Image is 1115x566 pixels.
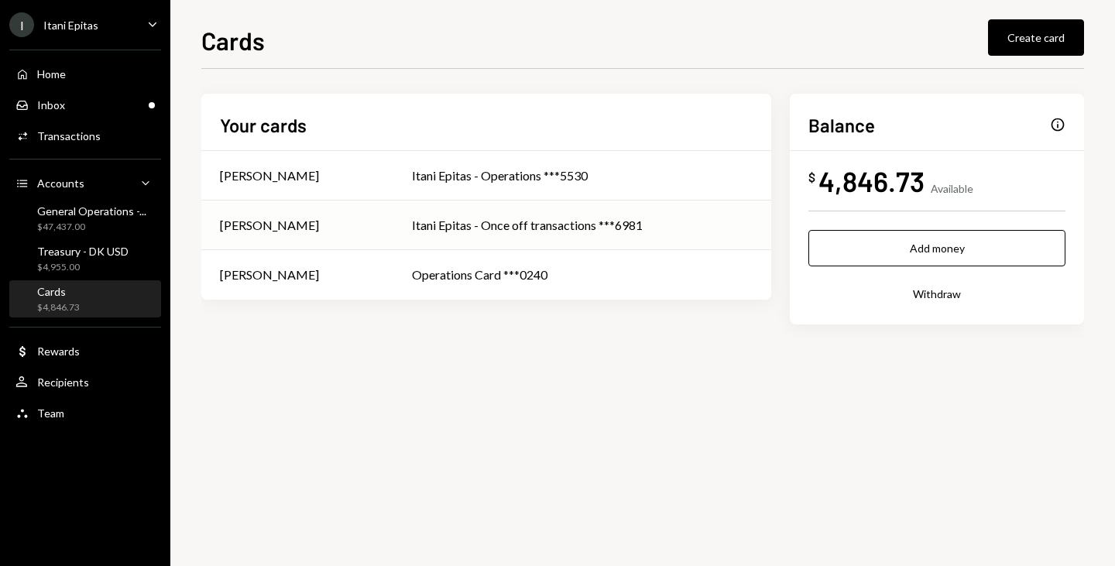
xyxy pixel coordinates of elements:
[9,280,161,317] a: Cards$4,846.73
[37,67,66,81] div: Home
[808,276,1065,312] button: Withdraw
[9,169,161,197] a: Accounts
[412,266,753,284] div: Operations Card ***0240
[9,240,161,277] a: Treasury - DK USD$4,955.00
[412,216,753,235] div: Itani Epitas - Once off transactions ***6981
[9,337,161,365] a: Rewards
[37,345,80,358] div: Rewards
[37,129,101,142] div: Transactions
[931,182,973,195] div: Available
[220,216,319,235] div: [PERSON_NAME]
[412,166,753,185] div: Itani Epitas - Operations ***5530
[37,261,129,274] div: $4,955.00
[808,112,875,138] h2: Balance
[37,98,65,111] div: Inbox
[37,376,89,389] div: Recipients
[37,406,64,420] div: Team
[9,399,161,427] a: Team
[37,221,146,234] div: $47,437.00
[220,266,319,284] div: [PERSON_NAME]
[988,19,1084,56] button: Create card
[9,200,161,237] a: General Operations -...$47,437.00
[220,166,319,185] div: [PERSON_NAME]
[9,60,161,87] a: Home
[37,301,80,314] div: $4,846.73
[43,19,98,32] div: Itani Epitas
[9,122,161,149] a: Transactions
[9,12,34,37] div: I
[220,112,307,138] h2: Your cards
[37,285,80,298] div: Cards
[818,163,925,198] div: 4,846.73
[201,25,265,56] h1: Cards
[9,91,161,118] a: Inbox
[37,204,146,218] div: General Operations -...
[9,368,161,396] a: Recipients
[37,245,129,258] div: Treasury - DK USD
[37,177,84,190] div: Accounts
[808,230,1065,266] button: Add money
[808,170,815,185] div: $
